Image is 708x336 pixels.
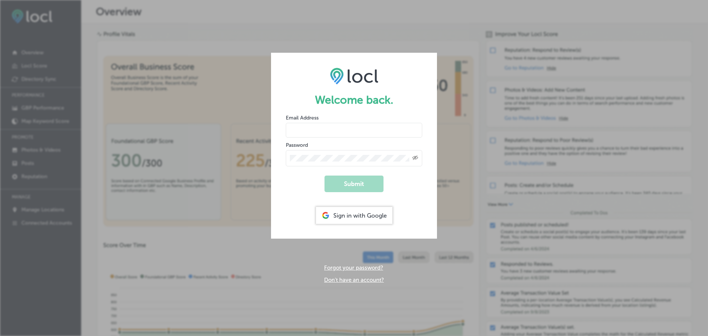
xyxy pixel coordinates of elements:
[324,264,383,271] a: Forgot your password?
[316,207,392,224] div: Sign in with Google
[324,176,383,192] button: Submit
[286,142,308,148] label: Password
[412,155,418,162] span: Toggle password visibility
[330,67,378,84] img: LOCL logo
[286,115,319,121] label: Email Address
[324,277,384,283] a: Don't have an account?
[286,93,422,107] h1: Welcome back.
